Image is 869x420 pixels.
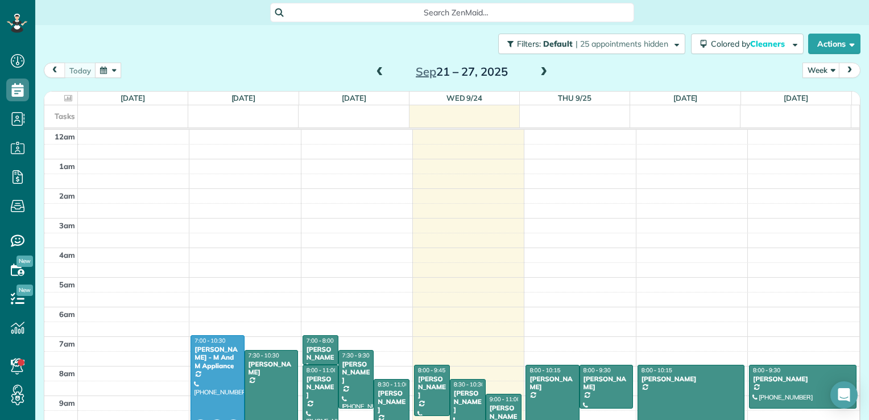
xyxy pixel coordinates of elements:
[517,39,541,49] span: Filters:
[583,375,630,392] div: [PERSON_NAME]
[753,367,780,374] span: 8:00 - 9:30
[44,63,65,78] button: prev
[248,360,295,377] div: [PERSON_NAME]
[584,367,611,374] span: 8:00 - 9:30
[342,93,366,102] a: [DATE]
[839,63,860,78] button: next
[16,285,33,296] span: New
[711,39,789,49] span: Colored by
[641,375,741,383] div: [PERSON_NAME]
[377,389,406,414] div: [PERSON_NAME]
[231,93,256,102] a: [DATE]
[446,93,483,102] a: Wed 9/24
[808,34,860,54] button: Actions
[752,375,853,383] div: [PERSON_NAME]
[750,39,787,49] span: Cleaners
[306,375,335,400] div: [PERSON_NAME]
[59,369,75,378] span: 8am
[691,34,804,54] button: Colored byCleaners
[830,381,858,409] div: Open Intercom Messenger
[673,93,698,102] a: [DATE]
[417,375,446,400] div: [PERSON_NAME]
[59,280,75,289] span: 5am
[784,93,808,102] a: [DATE]
[529,367,560,374] span: 8:00 - 10:15
[454,381,485,388] span: 8:30 - 10:30
[249,352,279,359] span: 7:30 - 10:30
[307,367,337,374] span: 8:00 - 11:00
[121,93,145,102] a: [DATE]
[307,337,334,344] span: 7:00 - 8:00
[529,375,576,392] div: [PERSON_NAME]
[342,352,370,359] span: 7:30 - 9:30
[453,389,482,414] div: [PERSON_NAME]
[498,34,685,54] button: Filters: Default | 25 appointments hidden
[378,381,408,388] span: 8:30 - 11:00
[55,112,75,121] span: Tasks
[55,132,75,141] span: 12am
[59,221,75,230] span: 3am
[802,63,840,78] button: Week
[543,39,573,49] span: Default
[493,34,685,54] a: Filters: Default | 25 appointments hidden
[59,191,75,200] span: 2am
[391,65,533,78] h2: 21 – 27, 2025
[64,63,96,78] button: today
[59,398,75,407] span: 9am
[306,345,335,370] div: [PERSON_NAME]
[642,367,672,374] span: 8:00 - 10:15
[59,162,75,171] span: 1am
[59,339,75,348] span: 7am
[416,64,436,79] span: Sep
[342,360,371,385] div: [PERSON_NAME]
[59,250,75,260] span: 4am
[418,367,445,374] span: 8:00 - 9:45
[16,256,33,267] span: New
[576,39,668,49] span: | 25 appointments hidden
[195,337,225,344] span: 7:00 - 10:30
[558,93,591,102] a: Thu 9/25
[194,345,241,370] div: [PERSON_NAME] - M And M Appliance
[59,310,75,319] span: 6am
[490,396,520,403] span: 9:00 - 11:00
